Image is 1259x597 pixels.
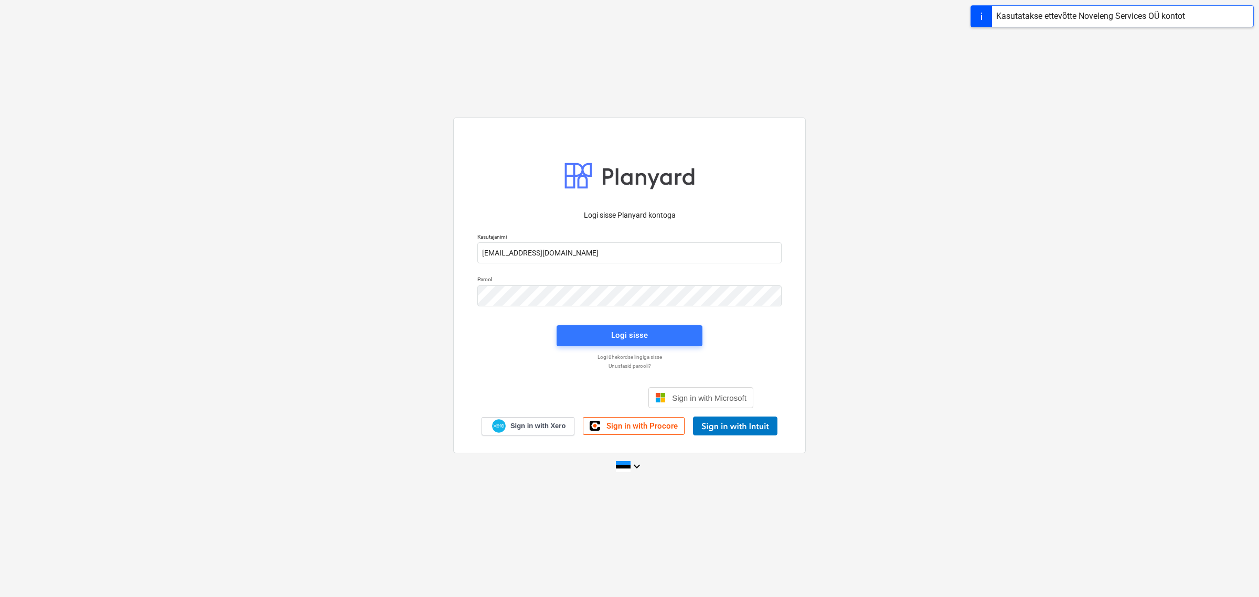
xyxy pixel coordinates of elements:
[611,328,648,342] div: Logi sisse
[492,419,506,433] img: Xero logo
[472,354,787,360] a: Logi ühekordse lingiga sisse
[631,460,643,473] i: keyboard_arrow_down
[996,10,1185,23] div: Kasutatakse ettevõtte Noveleng Services OÜ kontot
[477,242,782,263] input: Kasutajanimi
[557,325,702,346] button: Logi sisse
[583,417,685,435] a: Sign in with Procore
[477,233,782,242] p: Kasutajanimi
[606,421,678,431] span: Sign in with Procore
[672,393,746,402] span: Sign in with Microsoft
[655,392,666,403] img: Microsoft logo
[510,421,566,431] span: Sign in with Xero
[472,363,787,369] a: Unustasid parooli?
[477,210,782,221] p: Logi sisse Planyard kontoga
[500,386,645,409] iframe: Sisselogimine Google'i nupu abil
[477,276,782,285] p: Parool
[482,417,575,435] a: Sign in with Xero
